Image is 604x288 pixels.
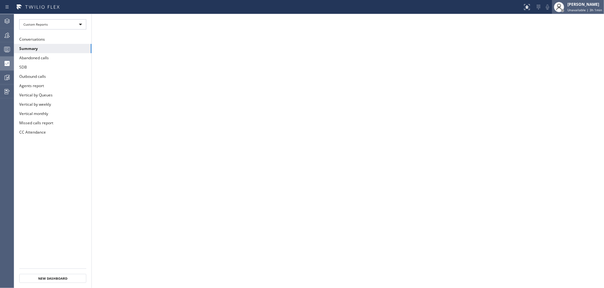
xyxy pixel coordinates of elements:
[14,128,91,137] button: CC Attendance
[14,35,91,44] button: Conversations
[14,81,91,90] button: Agents report
[14,53,91,62] button: Abandoned calls
[567,2,602,7] div: [PERSON_NAME]
[92,14,604,288] iframe: dashboard_b794bedd1109
[14,90,91,100] button: Vertical by Queues
[14,100,91,109] button: Vertical by weekly
[567,8,602,12] span: Unavailable | 3h 1min
[19,274,86,283] button: New Dashboard
[14,118,91,128] button: Missed calls report
[19,19,86,29] div: Custom Reports
[14,62,91,72] button: SDB
[543,3,552,12] button: Mute
[14,44,91,53] button: Summary
[14,109,91,118] button: Vertical monthly
[14,72,91,81] button: Outbound calls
